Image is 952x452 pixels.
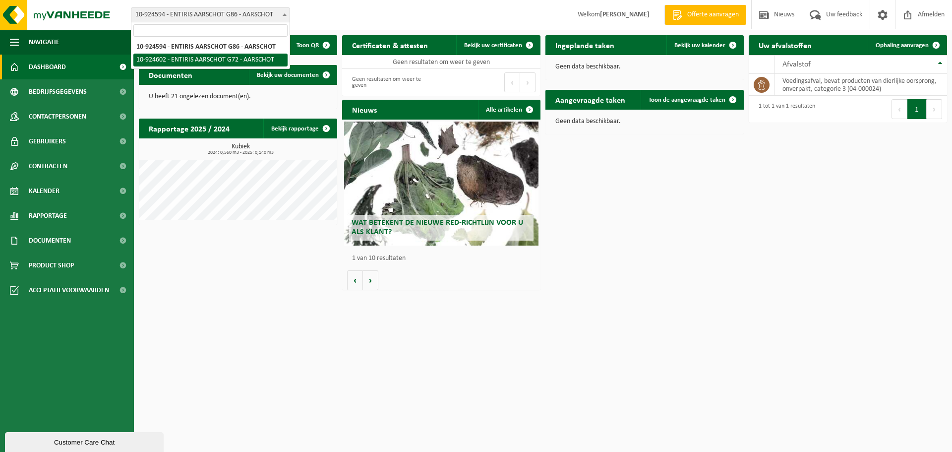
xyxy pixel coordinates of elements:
[478,100,539,120] a: Alle artikelen
[545,35,624,55] h2: Ingeplande taken
[464,42,522,49] span: Bekijk uw certificaten
[876,42,929,49] span: Ophaling aanvragen
[600,11,650,18] strong: [PERSON_NAME]
[29,228,71,253] span: Documenten
[139,65,202,84] h2: Documenten
[297,42,319,49] span: Toon QR
[754,98,815,120] div: 1 tot 1 van 1 resultaten
[29,30,59,55] span: Navigatie
[363,270,378,290] button: Volgende
[749,35,822,55] h2: Uw afvalstoffen
[775,74,947,96] td: voedingsafval, bevat producten van dierlijke oorsprong, onverpakt, categorie 3 (04-000024)
[139,119,239,138] h2: Rapportage 2025 / 2024
[868,35,946,55] a: Ophaling aanvragen
[641,90,743,110] a: Toon de aangevraagde taken
[347,270,363,290] button: Vorige
[149,93,327,100] p: U heeft 21 ongelezen document(en).
[29,278,109,303] span: Acceptatievoorwaarden
[144,143,337,155] h3: Kubiek
[342,55,540,69] td: Geen resultaten om weer te geven
[29,154,67,179] span: Contracten
[555,118,734,125] p: Geen data beschikbaar.
[257,72,319,78] span: Bekijk uw documenten
[892,99,907,119] button: Previous
[29,179,59,203] span: Kalender
[263,119,336,138] a: Bekijk rapportage
[347,71,436,93] div: Geen resultaten om weer te geven
[29,203,67,228] span: Rapportage
[133,54,288,66] li: 10-924602 - ENTIRIS AARSCHOT G72 - AARSCHOT
[685,10,741,20] span: Offerte aanvragen
[344,122,538,246] a: Wat betekent de nieuwe RED-richtlijn voor u als klant?
[664,5,746,25] a: Offerte aanvragen
[249,65,336,85] a: Bekijk uw documenten
[342,35,438,55] h2: Certificaten & attesten
[649,97,725,103] span: Toon de aangevraagde taken
[782,61,811,68] span: Afvalstof
[131,8,290,22] span: 10-924594 - ENTIRIS AARSCHOT G86 - AARSCHOT
[927,99,942,119] button: Next
[504,72,520,92] button: Previous
[289,35,336,55] button: Toon QR
[29,79,87,104] span: Bedrijfsgegevens
[131,7,290,22] span: 10-924594 - ENTIRIS AARSCHOT G86 - AARSCHOT
[907,99,927,119] button: 1
[555,64,734,70] p: Geen data beschikbaar.
[352,255,535,262] p: 1 van 10 resultaten
[133,41,288,54] li: 10-924594 - ENTIRIS AARSCHOT G86 - AARSCHOT
[666,35,743,55] a: Bekijk uw kalender
[674,42,725,49] span: Bekijk uw kalender
[144,150,337,155] span: 2024: 0,560 m3 - 2025: 0,140 m3
[29,253,74,278] span: Product Shop
[29,104,86,129] span: Contactpersonen
[456,35,539,55] a: Bekijk uw certificaten
[520,72,535,92] button: Next
[5,430,166,452] iframe: chat widget
[352,219,523,236] span: Wat betekent de nieuwe RED-richtlijn voor u als klant?
[342,100,387,119] h2: Nieuws
[29,55,66,79] span: Dashboard
[545,90,635,109] h2: Aangevraagde taken
[29,129,66,154] span: Gebruikers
